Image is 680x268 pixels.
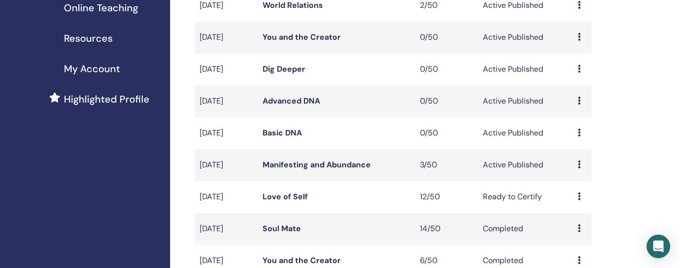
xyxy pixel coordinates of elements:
td: [DATE] [195,54,258,85]
td: 0/50 [415,85,478,117]
td: 12/50 [415,181,478,213]
td: 0/50 [415,117,478,149]
span: My Account [64,61,120,76]
td: Active Published [478,22,572,54]
td: [DATE] [195,213,258,245]
a: Love of Self [263,191,308,202]
td: 3/50 [415,149,478,181]
a: Manifesting and Abundance [263,160,371,170]
td: 0/50 [415,54,478,85]
td: Active Published [478,85,572,117]
td: [DATE] [195,117,258,149]
span: Resources [64,31,113,46]
td: Completed [478,213,572,245]
td: Active Published [478,54,572,85]
a: Dig Deeper [263,64,305,74]
a: You and the Creator [263,255,341,266]
td: 14/50 [415,213,478,245]
td: [DATE] [195,85,258,117]
td: Active Published [478,117,572,149]
div: Open Intercom Messenger [647,235,670,258]
span: Online Teaching [64,0,138,15]
a: Soul Mate [263,223,301,234]
td: Active Published [478,149,572,181]
a: You and the Creator [263,32,341,42]
td: Ready to Certify [478,181,572,213]
span: Highlighted Profile [64,92,149,107]
td: [DATE] [195,181,258,213]
td: 0/50 [415,22,478,54]
a: Basic DNA [263,128,302,138]
a: Advanced DNA [263,96,320,106]
td: [DATE] [195,22,258,54]
td: [DATE] [195,149,258,181]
